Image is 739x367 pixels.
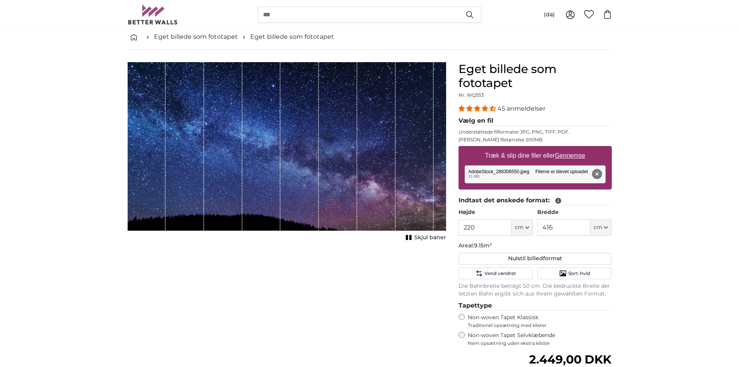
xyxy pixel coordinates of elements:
[537,268,611,279] button: Sort-hvid
[459,129,612,135] p: Understøttede filformater JPG, PNG, TIFF, PDF.
[555,152,585,159] u: Gennemse
[468,314,612,329] label: Non-woven Tapet Klassisk
[468,340,612,346] span: Nem opsætning uden ekstra klister
[459,116,612,126] legend: Vælg en fil
[459,282,612,298] p: Die Bahnbreite beträgt 50 cm. Die bedruckte Breite der letzten Bahn ergibt sich aus Ihrem gewählt...
[485,270,516,277] span: Vend vandret
[482,148,588,163] label: Træk & slip dine filer eller
[459,92,484,98] span: Nr. WQ553
[128,5,178,24] img: Betterwalls
[403,232,446,243] button: Skjul baner
[459,137,612,143] p: [PERSON_NAME] filstørrelse 200MB.
[529,352,611,367] span: 2.449,00 DKK
[538,8,561,22] button: (da)
[154,32,238,42] a: Eget billede som fototapet
[474,242,492,249] span: 9.15m²
[590,219,611,236] button: cm
[515,224,524,231] span: cm
[414,234,446,242] span: Skjul baner
[459,253,612,264] button: Nulstil billedformat
[459,196,612,205] legend: Indtast det ønskede format:
[459,268,533,279] button: Vend vandret
[459,62,612,90] h1: Eget billede som fototapet
[468,332,612,346] label: Non-woven Tapet Selvklæbende
[459,209,533,216] label: Højde
[497,105,545,112] span: 45 anmeldelser
[459,301,612,311] legend: Tapettype
[537,209,611,216] label: Bredde
[568,270,590,277] span: Sort-hvid
[468,322,612,329] span: Traditionel opsætning med klister
[459,105,497,112] span: 4.36 stars
[128,62,446,243] div: 1 of 1
[594,224,602,231] span: cm
[512,219,533,236] button: cm
[459,242,612,250] p: Areal:
[128,24,612,50] nav: breadcrumbs
[250,32,334,42] a: Eget billede som fototapet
